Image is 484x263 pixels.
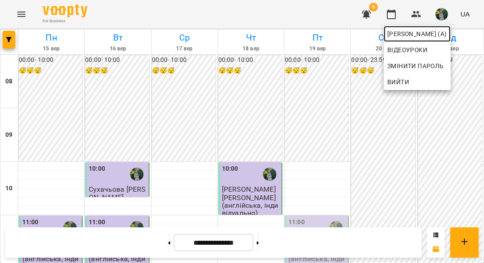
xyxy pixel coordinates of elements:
[387,45,427,55] span: Відеоуроки
[387,61,447,71] span: Змінити пароль
[384,74,451,90] button: Вийти
[384,58,451,74] a: Змінити пароль
[384,42,431,58] a: Відеоуроки
[384,26,451,42] a: [PERSON_NAME] (а)
[387,29,447,39] span: [PERSON_NAME] (а)
[387,77,409,87] span: Вийти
